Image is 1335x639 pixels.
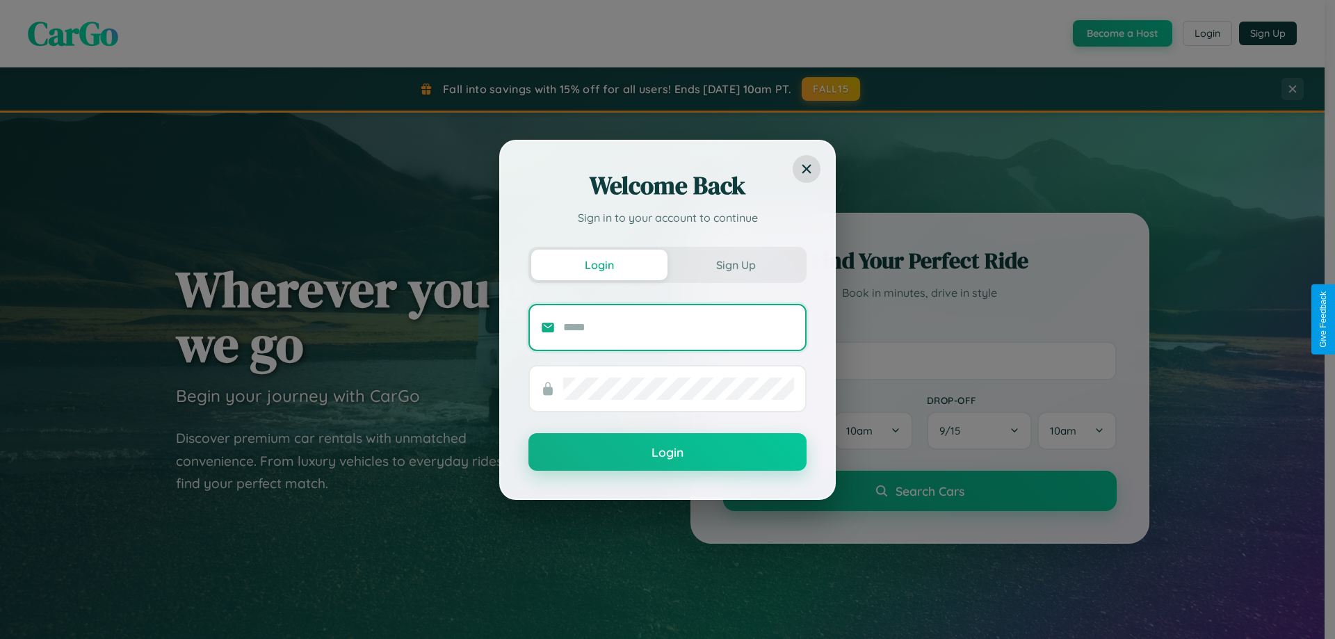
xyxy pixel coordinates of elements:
[667,250,804,280] button: Sign Up
[528,209,807,226] p: Sign in to your account to continue
[528,169,807,202] h2: Welcome Back
[528,433,807,471] button: Login
[1318,291,1328,348] div: Give Feedback
[531,250,667,280] button: Login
